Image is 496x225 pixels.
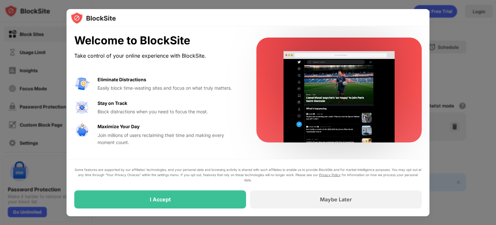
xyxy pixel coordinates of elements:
div: Easily block time-wasting sites and focus on what truly matters. [98,84,241,92]
img: logo-blocksite.svg [70,12,116,25]
img: value-avoid-distractions.svg [74,76,90,92]
img: value-safe-time.svg [74,123,90,139]
div: Block distractions when you need to focus the most. [98,108,241,115]
img: value-focus.svg [74,100,90,115]
div: Stay on Track [98,100,127,107]
div: I Accept [150,196,171,203]
div: Join millions of users reclaiming their time and making every moment count. [98,132,241,146]
div: Welcome to BlockSite [74,34,241,47]
a: Privacy Policy [319,173,341,177]
div: Some features are supported by our affiliates’ technologies, and your personal data and browsing ... [74,167,422,183]
div: Take control of your online experience with BlockSite. [74,51,241,61]
div: Eliminate Distractions [98,76,146,83]
div: Maximize Your Day [98,123,139,130]
div: Maybe Later [320,196,352,203]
